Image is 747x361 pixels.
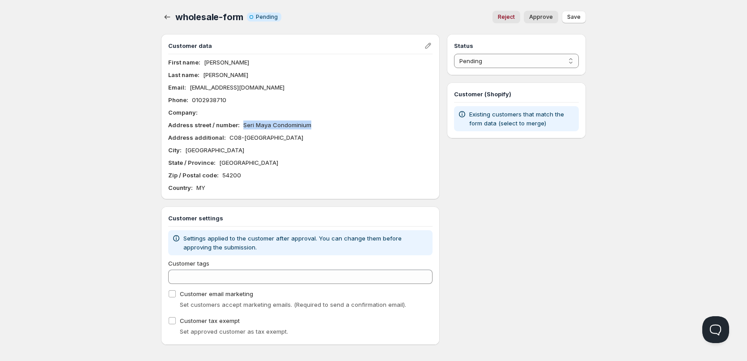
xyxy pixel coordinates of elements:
p: [GEOGRAPHIC_DATA] [219,158,278,167]
b: State / Province : [168,159,216,166]
b: Address additional : [168,134,226,141]
p: 54200 [222,171,241,180]
b: Phone : [168,96,188,103]
span: Customer tags [168,260,209,267]
b: Address street / number : [168,121,240,129]
b: Zip / Postal code : [168,172,219,179]
h3: Customer (Shopify) [454,90,579,99]
b: Last name : [168,71,199,78]
p: [GEOGRAPHIC_DATA] [185,146,244,155]
button: Edit [422,39,434,52]
p: C08-[GEOGRAPHIC_DATA] [229,133,303,142]
span: Pending [256,13,278,21]
b: City : [168,146,182,154]
b: Email : [168,84,186,91]
b: Company : [168,109,198,116]
p: 0102938710 [192,95,226,104]
p: [PERSON_NAME] [204,58,249,67]
p: [PERSON_NAME] [203,70,248,79]
p: MY [196,183,205,192]
button: Save [562,11,586,23]
span: Set customers accept marketing emails. (Required to send a confirmation email). [180,301,406,308]
span: Approve [529,13,553,21]
span: Set approved customer as tax exempt. [180,328,288,335]
h3: Status [454,41,579,50]
span: Save [567,13,581,21]
h3: Customer settings [168,214,433,223]
p: Settings applied to the customer after approval. You can change them before approving the submiss... [183,234,429,252]
span: Customer email marketing [180,290,253,297]
span: Reject [498,13,515,21]
span: wholesale-form [175,12,243,22]
b: First name : [168,59,200,66]
button: Reject [492,11,520,23]
span: Customer tax exempt [180,317,240,324]
h3: Customer data [168,41,424,50]
iframe: Help Scout Beacon - Open [702,316,729,343]
p: Seri Maya Condominium [243,120,311,129]
b: Country : [168,184,193,191]
button: Approve [524,11,558,23]
p: Existing customers that match the form data (select to merge) [469,110,575,128]
p: [EMAIL_ADDRESS][DOMAIN_NAME] [190,83,284,92]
